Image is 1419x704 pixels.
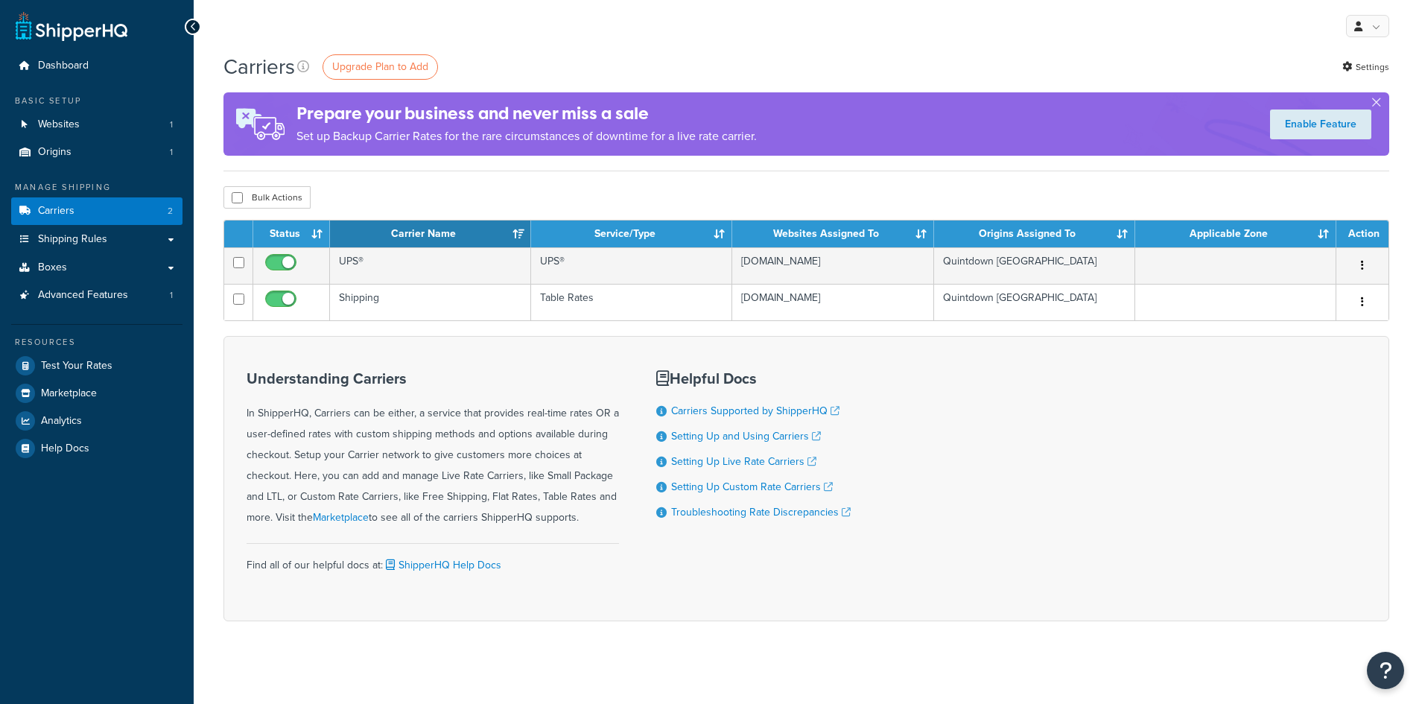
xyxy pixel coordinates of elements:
th: Action [1336,221,1388,247]
a: Setting Up and Using Carriers [671,428,821,444]
span: Marketplace [41,387,97,400]
td: Quintdown [GEOGRAPHIC_DATA] [934,247,1135,284]
li: Advanced Features [11,282,182,309]
img: ad-rules-rateshop-fe6ec290ccb7230408bd80ed9643f0289d75e0ffd9eb532fc0e269fcd187b520.png [223,92,296,156]
a: Shipping Rules [11,226,182,253]
th: Websites Assigned To: activate to sort column ascending [732,221,933,247]
span: Help Docs [41,443,89,455]
a: Help Docs [11,435,182,462]
span: Carriers [38,205,74,218]
li: Origins [11,139,182,166]
th: Applicable Zone: activate to sort column ascending [1135,221,1336,247]
a: Marketplace [313,510,369,525]
span: 1 [170,118,173,131]
div: Basic Setup [11,95,182,107]
td: Shipping [330,284,531,320]
span: Boxes [38,261,67,274]
h1: Carriers [223,52,295,81]
td: UPS® [330,247,531,284]
a: Setting Up Live Rate Carriers [671,454,816,469]
button: Bulk Actions [223,186,311,209]
a: Enable Feature [1270,110,1371,139]
td: UPS® [531,247,732,284]
td: [DOMAIN_NAME] [732,247,933,284]
li: Carriers [11,197,182,225]
div: Find all of our helpful docs at: [247,543,619,576]
a: Test Your Rates [11,352,182,379]
div: Manage Shipping [11,181,182,194]
a: Troubleshooting Rate Discrepancies [671,504,851,520]
a: Boxes [11,254,182,282]
a: Settings [1342,57,1389,77]
td: Quintdown [GEOGRAPHIC_DATA] [934,284,1135,320]
span: 1 [170,146,173,159]
td: [DOMAIN_NAME] [732,284,933,320]
li: Websites [11,111,182,139]
a: ShipperHQ Help Docs [383,557,501,573]
a: Setting Up Custom Rate Carriers [671,479,833,495]
th: Carrier Name: activate to sort column ascending [330,221,531,247]
span: Analytics [41,415,82,428]
a: Upgrade Plan to Add [323,54,438,80]
a: Dashboard [11,52,182,80]
p: Set up Backup Carrier Rates for the rare circumstances of downtime for a live rate carrier. [296,126,757,147]
a: Carriers 2 [11,197,182,225]
a: Analytics [11,408,182,434]
th: Origins Assigned To: activate to sort column ascending [934,221,1135,247]
span: Advanced Features [38,289,128,302]
a: Carriers Supported by ShipperHQ [671,403,839,419]
td: Table Rates [531,284,732,320]
span: Upgrade Plan to Add [332,59,428,74]
a: Advanced Features 1 [11,282,182,309]
span: 1 [170,289,173,302]
h4: Prepare your business and never miss a sale [296,101,757,126]
h3: Understanding Carriers [247,370,619,387]
a: ShipperHQ Home [16,11,127,41]
div: In ShipperHQ, Carriers can be either, a service that provides real-time rates OR a user-defined r... [247,370,619,528]
span: Websites [38,118,80,131]
span: Dashboard [38,60,89,72]
span: 2 [168,205,173,218]
div: Resources [11,336,182,349]
th: Status: activate to sort column ascending [253,221,330,247]
a: Websites 1 [11,111,182,139]
a: Marketplace [11,380,182,407]
button: Open Resource Center [1367,652,1404,689]
a: Origins 1 [11,139,182,166]
th: Service/Type: activate to sort column ascending [531,221,732,247]
span: Origins [38,146,72,159]
h3: Helpful Docs [656,370,851,387]
span: Test Your Rates [41,360,112,372]
span: Shipping Rules [38,233,107,246]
